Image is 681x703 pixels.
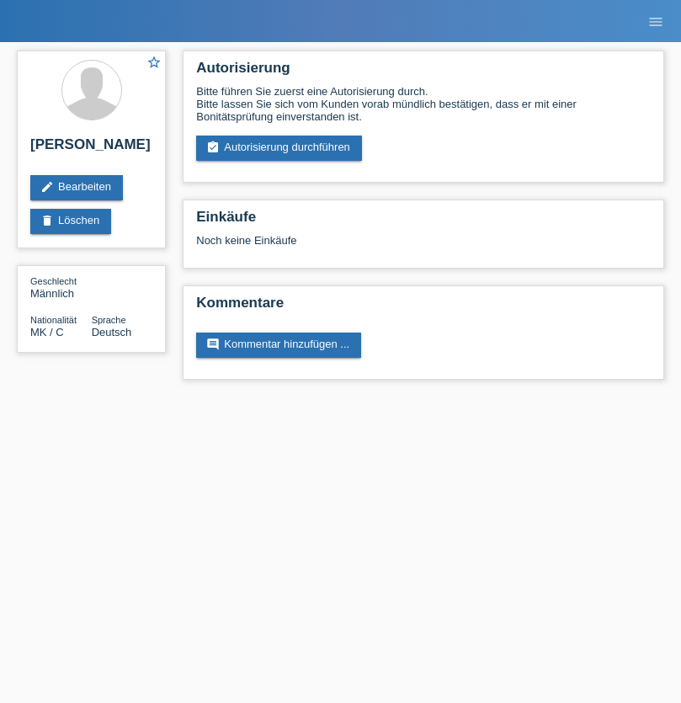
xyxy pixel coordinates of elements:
[30,276,77,286] span: Geschlecht
[146,55,162,72] a: star_border
[196,295,651,320] h2: Kommentare
[196,234,651,259] div: Noch keine Einkäufe
[40,180,54,194] i: edit
[196,60,651,85] h2: Autorisierung
[206,338,220,351] i: comment
[30,315,77,325] span: Nationalität
[196,333,361,358] a: commentKommentar hinzufügen ...
[30,274,92,300] div: Männlich
[196,209,651,234] h2: Einkäufe
[196,85,651,123] div: Bitte führen Sie zuerst eine Autorisierung durch. Bitte lassen Sie sich vom Kunden vorab mündlich...
[40,214,54,227] i: delete
[196,136,362,161] a: assignment_turned_inAutorisierung durchführen
[30,136,152,162] h2: [PERSON_NAME]
[92,315,126,325] span: Sprache
[206,141,220,154] i: assignment_turned_in
[647,13,664,30] i: menu
[30,209,111,234] a: deleteLöschen
[639,16,673,26] a: menu
[30,326,64,338] span: Mazedonien / C / 02.12.1991
[30,175,123,200] a: editBearbeiten
[92,326,132,338] span: Deutsch
[146,55,162,70] i: star_border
